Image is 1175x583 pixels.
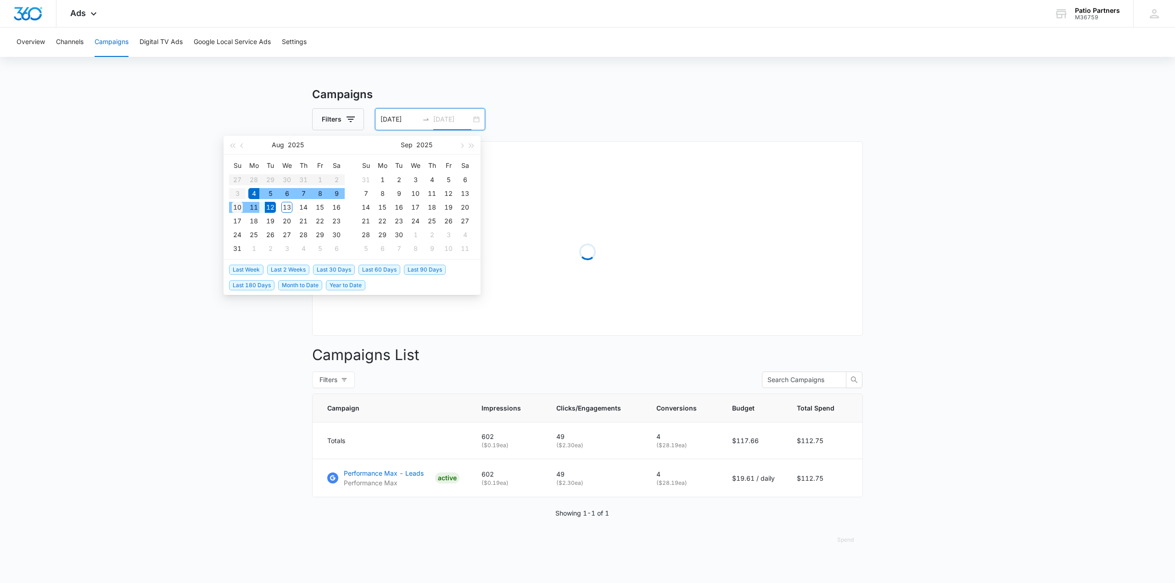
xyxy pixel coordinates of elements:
span: Clicks/Engagements [556,403,621,413]
button: Aug [272,136,284,154]
div: 15 [377,202,388,213]
td: 2025-09-11 [424,187,440,200]
div: 5 [314,243,325,254]
td: 2025-08-06 [279,187,295,200]
div: 25 [426,216,437,227]
th: Fr [312,158,328,173]
p: 4 [656,469,710,479]
td: 2025-08-05 [262,187,279,200]
td: 2025-09-18 [424,200,440,214]
td: 2025-09-19 [440,200,457,214]
div: 10 [410,188,421,199]
button: Spend [828,529,863,551]
td: 2025-09-25 [424,214,440,228]
td: 2025-10-05 [358,242,374,255]
td: 2025-10-10 [440,242,457,255]
div: 7 [393,243,404,254]
td: 2025-09-03 [279,242,295,255]
td: 2025-09-23 [391,214,407,228]
div: 13 [459,188,470,199]
p: ( $0.19 ea) [481,479,534,487]
td: 2025-08-19 [262,214,279,228]
div: 27 [459,216,470,227]
td: 2025-09-06 [457,173,473,187]
th: We [407,158,424,173]
button: Overview [17,28,45,57]
td: 2025-08-15 [312,200,328,214]
div: 19 [443,202,454,213]
div: 28 [360,229,371,240]
td: 2025-08-04 [246,187,262,200]
button: Channels [56,28,84,57]
div: 26 [265,229,276,240]
td: 2025-08-13 [279,200,295,214]
td: 2025-08-12 [262,200,279,214]
div: 1 [377,174,388,185]
th: Th [424,158,440,173]
button: Filters [312,372,355,388]
td: 2025-09-22 [374,214,391,228]
td: 2025-08-25 [246,228,262,242]
div: 24 [410,216,421,227]
p: 4 [656,432,710,441]
td: 2025-09-21 [358,214,374,228]
td: 2025-09-26 [440,214,457,228]
td: 2025-10-11 [457,242,473,255]
div: 16 [331,202,342,213]
th: We [279,158,295,173]
td: 2025-08-27 [279,228,295,242]
div: 25 [248,229,259,240]
div: 3 [443,229,454,240]
div: 11 [248,202,259,213]
div: 21 [298,216,309,227]
div: 13 [281,202,292,213]
td: 2025-09-20 [457,200,473,214]
div: 2 [426,229,437,240]
div: 14 [298,202,309,213]
div: 4 [426,174,437,185]
div: 31 [360,174,371,185]
div: 9 [331,188,342,199]
th: Fr [440,158,457,173]
td: 2025-09-09 [391,187,407,200]
span: Budget [732,403,761,413]
td: 2025-09-30 [391,228,407,242]
div: 8 [314,188,325,199]
td: 2025-08-14 [295,200,312,214]
p: ( $2.30 ea) [556,479,634,487]
td: 2025-08-29 [312,228,328,242]
td: $112.75 [786,422,862,459]
td: 2025-09-06 [328,242,345,255]
td: 2025-08-11 [246,200,262,214]
td: 2025-08-08 [312,187,328,200]
td: 2025-08-26 [262,228,279,242]
div: 8 [377,188,388,199]
div: 31 [232,243,243,254]
td: 2025-09-13 [457,187,473,200]
td: 2025-08-24 [229,228,246,242]
div: 4 [248,188,259,199]
div: 2 [393,174,404,185]
div: 9 [393,188,404,199]
span: Last Week [229,265,263,275]
td: 2025-09-01 [374,173,391,187]
button: Digital TV Ads [140,28,183,57]
div: 11 [459,243,470,254]
div: 7 [298,188,309,199]
div: 7 [360,188,371,199]
div: 17 [410,202,421,213]
td: 2025-10-02 [424,228,440,242]
td: 2025-09-01 [246,242,262,255]
div: 3 [281,243,292,254]
div: 18 [426,202,437,213]
span: Last 2 Weeks [267,265,309,275]
div: 12 [443,188,454,199]
button: Campaigns [95,28,129,57]
p: Campaigns List [312,344,863,366]
p: ( $0.19 ea) [481,441,534,450]
button: search [846,372,862,388]
span: Filters [319,375,337,385]
th: Th [295,158,312,173]
td: 2025-08-20 [279,214,295,228]
div: 20 [281,216,292,227]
